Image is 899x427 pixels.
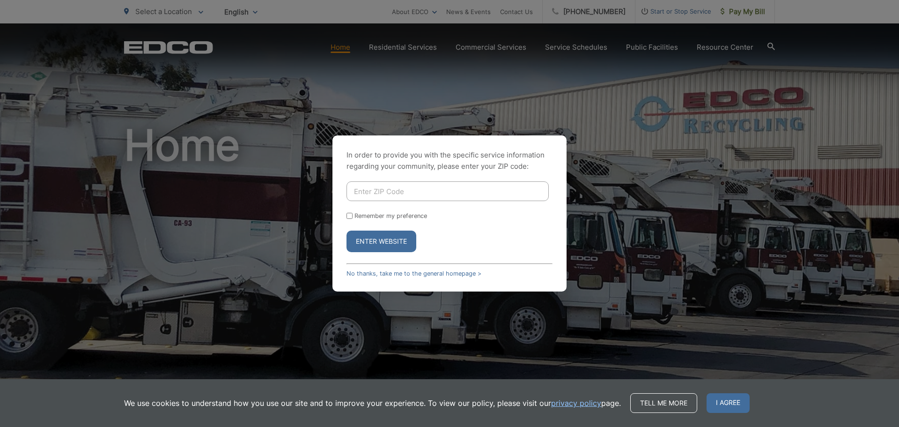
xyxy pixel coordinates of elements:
[630,393,697,413] a: Tell me more
[346,270,481,277] a: No thanks, take me to the general homepage >
[346,150,553,172] p: In order to provide you with the specific service information regarding your community, please en...
[707,393,750,413] span: I agree
[346,231,416,252] button: Enter Website
[354,212,427,219] label: Remember my preference
[124,397,621,409] p: We use cookies to understand how you use our site and to improve your experience. To view our pol...
[551,397,601,409] a: privacy policy
[346,181,549,201] input: Enter ZIP Code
